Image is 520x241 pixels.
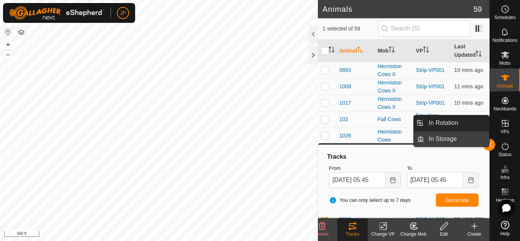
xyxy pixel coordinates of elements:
div: Hermiston Cows II [378,95,410,111]
p-sorticon: Activate to sort [475,52,482,58]
a: In Storage [424,131,489,147]
th: Mob [375,40,413,62]
span: 59 [474,3,482,15]
a: Contact Us [166,231,189,238]
span: Schedules [494,15,515,20]
span: 1 selected of 59 [322,25,378,33]
a: Help [490,218,520,239]
span: JP [120,9,126,17]
div: Tracks [337,231,368,238]
button: + [3,40,13,49]
span: Infra [500,175,509,180]
span: Help [500,231,510,236]
a: Privacy Policy [129,231,158,238]
div: Hermiston Cows [378,128,410,144]
span: 17 Aug 2025, 5:34 am [454,83,483,89]
label: From [329,164,400,172]
span: Status [498,152,511,157]
a: Strip-VP001 [416,83,445,89]
div: Hermiston Cows II [378,62,410,78]
li: In Rotation [414,115,489,131]
div: Create [459,231,490,238]
span: In Storage [429,134,457,144]
span: In Rotation [429,118,458,128]
li: In Storage [414,131,489,147]
span: 17 Aug 2025, 5:35 am [454,67,483,73]
p-sorticon: Activate to sort [357,48,363,54]
span: Heatmap [496,198,514,203]
div: Change Mob [398,231,429,238]
span: 1017 [339,99,351,107]
img: Gallagher Logo [9,6,104,20]
span: 17 Aug 2025, 5:35 am [454,100,483,106]
button: – [3,50,13,59]
div: Tracks [326,152,482,161]
label: To [407,164,479,172]
h2: Animals [322,5,474,14]
span: VPs [501,129,509,134]
button: Choose Date [463,172,479,188]
span: Delete [316,231,329,237]
th: VP [413,40,451,62]
p-sorticon: Activate to sort [329,48,335,54]
button: Choose Date [386,172,401,188]
button: Map Layers [17,28,26,37]
p-sorticon: Activate to sort [423,48,429,54]
div: Change VP [368,231,398,238]
div: Hermiston Cows II [378,79,410,95]
a: Fox place river [416,112,439,126]
span: Animals [497,84,513,88]
span: 0683 [339,66,351,74]
span: Neckbands [493,107,516,111]
button: Generate [436,193,479,207]
input: Search (S) [378,21,471,37]
span: Notifications [493,38,517,43]
a: Strip-VP001 [416,100,445,106]
span: Mobs [499,61,510,65]
span: 102 [339,115,348,123]
span: You can only select up to 7 days [329,196,410,204]
div: Edit [429,231,459,238]
span: Generate [445,197,469,203]
div: Fall Cows [378,115,410,123]
a: In Rotation [424,115,489,131]
a: Strip-VP001 [416,67,445,73]
p-sorticon: Activate to sort [389,48,395,54]
span: 1026 [339,132,351,140]
button: Reset Map [3,27,13,37]
span: 1009 [339,83,351,91]
th: Animal [336,40,375,62]
th: Last Updated [451,40,490,62]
